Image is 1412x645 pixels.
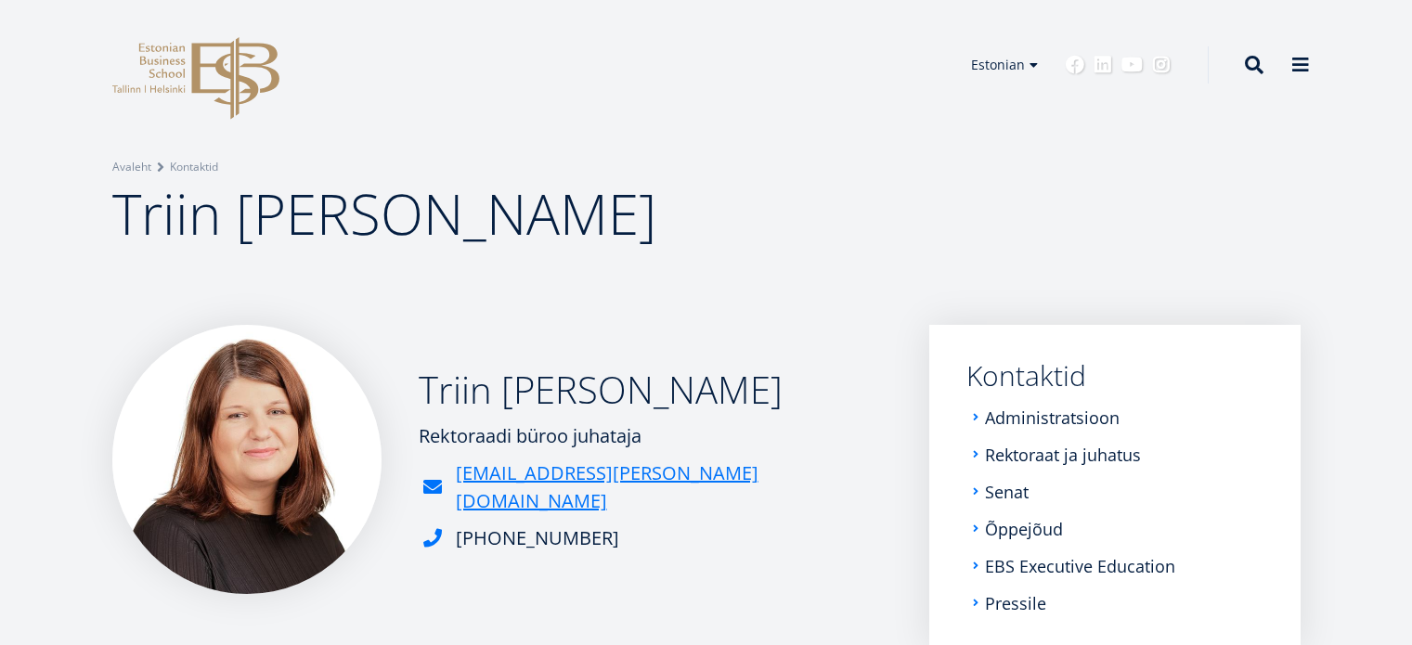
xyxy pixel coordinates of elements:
[1152,56,1171,74] a: Instagram
[985,408,1120,427] a: Administratsioon
[419,367,892,413] h2: Triin [PERSON_NAME]
[112,325,382,594] img: Triin Sillaots
[966,362,1263,390] a: Kontaktid
[419,422,892,450] div: Rektoraadi büroo juhataja
[985,594,1046,613] a: Pressile
[1094,56,1112,74] a: Linkedin
[112,158,151,176] a: Avaleht
[985,483,1029,501] a: Senat
[1121,56,1143,74] a: Youtube
[985,445,1141,464] a: Rektoraat ja juhatus
[112,175,656,252] span: Triin [PERSON_NAME]
[456,459,892,515] a: [EMAIL_ADDRESS][PERSON_NAME][DOMAIN_NAME]
[985,557,1175,575] a: EBS Executive Education
[170,158,218,176] a: Kontaktid
[1066,56,1084,74] a: Facebook
[456,524,619,552] div: [PHONE_NUMBER]
[985,520,1063,538] a: Õppejõud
